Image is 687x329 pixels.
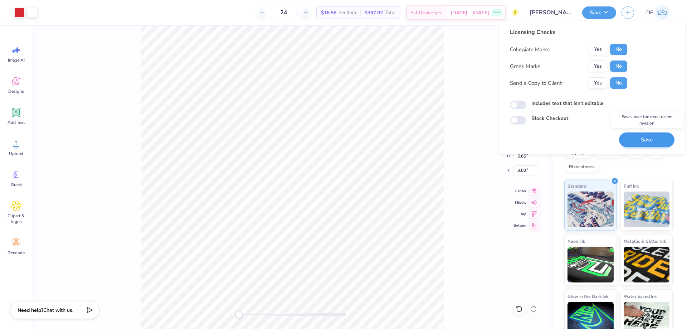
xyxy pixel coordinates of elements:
[589,61,607,72] button: Yes
[270,6,298,19] input: – –
[510,79,562,87] div: Send a Copy to Client
[567,247,614,282] img: Neon Ink
[4,213,28,224] span: Clipart & logos
[11,182,22,188] span: Greek
[510,28,627,37] div: Licensing Checks
[582,6,616,19] button: Save
[18,307,43,314] strong: Need help?
[624,192,670,227] img: Puff Ink
[450,9,489,16] span: [DATE] - [DATE]
[567,237,585,245] span: Neon Ink
[611,112,683,128] div: Saves over the most recent revision
[610,61,627,72] button: No
[338,9,356,16] span: Per Item
[8,88,24,94] span: Designs
[567,192,614,227] img: Standard
[624,182,639,190] span: Puff Ink
[624,237,666,245] span: Metallic & Glitter Ink
[624,247,670,282] img: Metallic & Glitter Ink
[624,292,657,300] span: Water based Ink
[513,211,526,217] span: Top
[410,9,438,16] span: Est. Delivery
[513,200,526,205] span: Middle
[385,9,396,16] span: Total
[524,5,577,20] input: Untitled Design
[643,5,673,20] a: DE
[513,188,526,194] span: Center
[321,9,336,16] span: $16.58
[589,44,607,55] button: Yes
[493,10,500,15] span: Free
[510,62,540,71] div: Greek Marks
[9,151,23,156] span: Upload
[235,311,243,318] div: Accessibility label
[8,120,25,125] span: Add Text
[619,132,674,147] button: Save
[510,45,550,54] div: Collegiate Marks
[567,292,608,300] span: Glow in the Dark Ink
[610,44,627,55] button: No
[567,182,586,190] span: Standard
[531,115,568,122] label: Block Checkout
[564,162,599,173] div: Rhinestones
[531,100,604,107] label: Includes text that isn't editable
[589,77,607,89] button: Yes
[8,57,25,63] span: Image AI
[8,250,25,256] span: Decorate
[646,9,653,17] span: DE
[655,5,669,20] img: Djian Evardoni
[610,77,627,89] button: No
[513,223,526,228] span: Bottom
[43,307,73,314] span: Chat with us.
[365,9,383,16] span: $397.92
